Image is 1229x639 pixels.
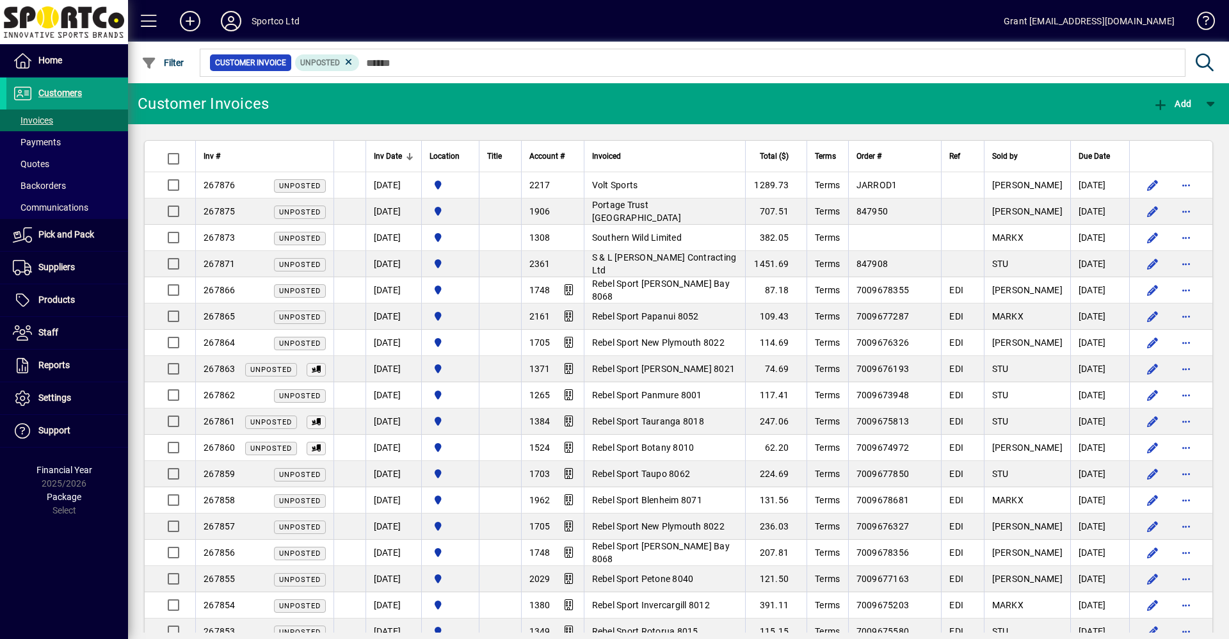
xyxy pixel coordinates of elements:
[430,414,471,428] span: Sportco Ltd Warehouse
[529,442,550,453] span: 1524
[529,364,550,374] span: 1371
[374,149,414,163] div: Inv Date
[1143,175,1163,195] button: Edit
[856,206,888,216] span: 847950
[204,364,236,374] span: 267863
[815,442,840,453] span: Terms
[1143,542,1163,563] button: Edit
[365,172,421,198] td: [DATE]
[430,467,471,481] span: Sportco Ltd Warehouse
[38,425,70,435] span: Support
[992,574,1063,584] span: [PERSON_NAME]
[374,149,402,163] span: Inv Date
[949,337,963,348] span: EDI
[204,495,236,505] span: 267858
[365,461,421,487] td: [DATE]
[856,574,910,584] span: 7009677163
[204,600,236,610] span: 267854
[204,337,236,348] span: 267864
[1143,516,1163,537] button: Edit
[856,149,881,163] span: Order #
[279,208,321,216] span: Unposted
[38,229,94,239] span: Pick and Pack
[949,442,963,453] span: EDI
[1176,437,1196,458] button: More options
[204,149,326,163] div: Inv #
[992,149,1063,163] div: Sold by
[529,495,550,505] span: 1962
[856,364,910,374] span: 7009676193
[38,360,70,370] span: Reports
[992,232,1024,243] span: MARKX
[204,259,236,269] span: 267871
[529,547,550,558] span: 1748
[204,232,236,243] span: 267873
[204,547,236,558] span: 267856
[1176,595,1196,615] button: More options
[529,206,550,216] span: 1906
[6,175,128,197] a: Backorders
[745,514,807,540] td: 236.03
[1176,280,1196,300] button: More options
[6,350,128,382] a: Reports
[430,283,471,297] span: Sportco Ltd Warehouse
[592,574,694,584] span: Rebel Sport Petone 8040
[1143,411,1163,432] button: Edit
[529,416,550,426] span: 1384
[815,285,840,295] span: Terms
[430,149,460,163] span: Location
[38,88,82,98] span: Customers
[1176,227,1196,248] button: More options
[592,252,737,275] span: S & L [PERSON_NAME] Contracting Ltd
[592,416,704,426] span: Rebel Sport Tauranga 8018
[992,416,1009,426] span: STU
[47,492,81,502] span: Package
[6,252,128,284] a: Suppliers
[949,600,963,610] span: EDI
[487,149,502,163] span: Title
[745,487,807,514] td: 131.56
[1176,385,1196,405] button: More options
[430,362,471,376] span: Sportco Ltd Warehouse
[992,206,1063,216] span: [PERSON_NAME]
[1143,201,1163,222] button: Edit
[279,471,321,479] span: Unposted
[529,232,550,243] span: 1308
[279,576,321,584] span: Unposted
[6,197,128,218] a: Communications
[815,149,836,163] span: Terms
[815,469,840,479] span: Terms
[6,382,128,414] a: Settings
[1176,254,1196,274] button: More options
[279,234,321,243] span: Unposted
[1070,330,1129,356] td: [DATE]
[279,313,321,321] span: Unposted
[529,259,550,269] span: 2361
[211,10,252,33] button: Profile
[856,149,934,163] div: Order #
[745,356,807,382] td: 74.69
[592,469,691,479] span: Rebel Sport Taupo 8062
[856,285,910,295] span: 7009678355
[815,495,840,505] span: Terms
[365,566,421,592] td: [DATE]
[592,149,738,163] div: Invoiced
[430,493,471,507] span: Sportco Ltd Warehouse
[204,149,220,163] span: Inv #
[204,390,236,400] span: 267862
[250,418,292,426] span: Unposted
[529,285,550,295] span: 1748
[592,311,699,321] span: Rebel Sport Papanui 8052
[1070,540,1129,566] td: [DATE]
[1070,487,1129,514] td: [DATE]
[1143,595,1163,615] button: Edit
[815,259,840,269] span: Terms
[1070,592,1129,619] td: [DATE]
[6,45,128,77] a: Home
[279,182,321,190] span: Unposted
[592,200,681,223] span: Portage Trust [GEOGRAPHIC_DATA]
[13,181,66,191] span: Backorders
[529,574,550,584] span: 2029
[6,284,128,316] a: Products
[38,392,71,403] span: Settings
